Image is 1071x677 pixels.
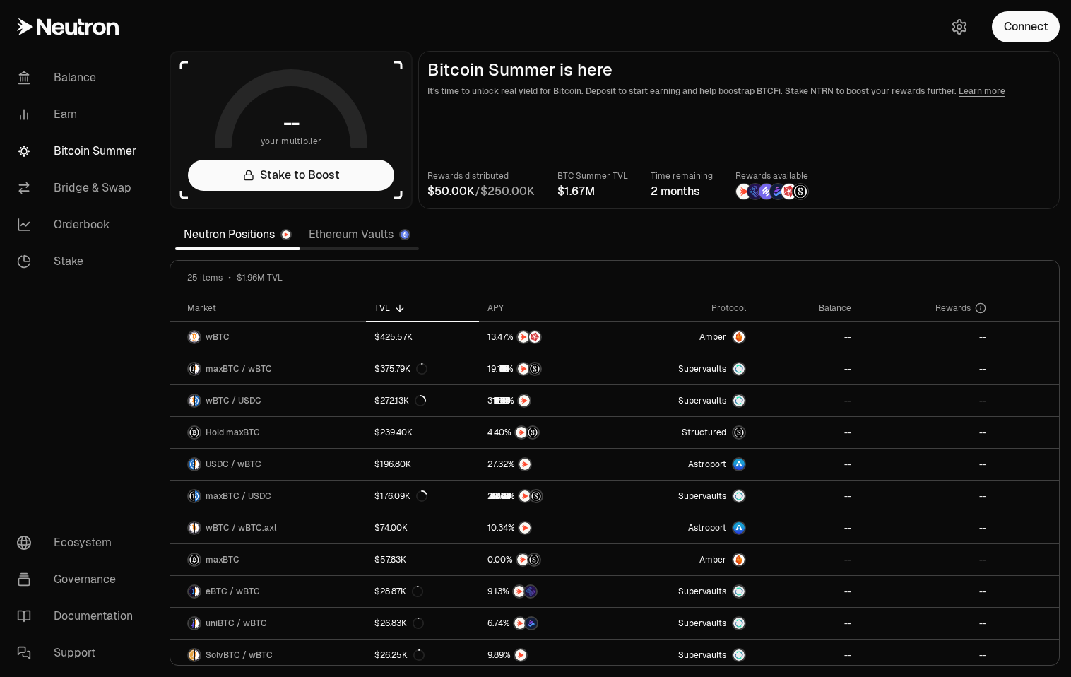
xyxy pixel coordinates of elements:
a: $74.00K [366,512,479,543]
img: NTRN [519,459,531,470]
div: $57.83K [374,554,406,565]
img: maxBTC Logo [189,554,200,565]
a: $28.87K [366,576,479,607]
a: SupervaultsSupervaults [617,385,755,416]
span: Hold maxBTC [206,427,260,438]
p: Time remaining [651,169,713,183]
img: Supervaults [733,490,745,502]
button: NTRN [487,394,609,408]
img: SolvBTC Logo [189,649,194,661]
a: maxBTC LogoHold maxBTC [170,417,366,448]
img: Mars Fragments [781,184,797,199]
img: Supervaults [733,586,745,597]
img: USDC Logo [189,459,194,470]
a: Bridge & Swap [6,170,153,206]
a: -- [860,353,995,384]
span: maxBTC [206,554,239,565]
span: Supervaults [678,618,726,629]
img: Supervaults [733,649,745,661]
div: $26.83K [374,618,424,629]
span: Amber [699,331,726,343]
a: maxBTC LogomaxBTC [170,544,366,575]
div: / [427,183,535,200]
img: wBTC Logo [195,363,200,375]
img: Structured Points [529,363,540,375]
a: NTRNStructured Points [479,544,617,575]
a: -- [860,608,995,639]
img: NTRN [516,427,527,438]
img: wBTC Logo [195,586,200,597]
span: maxBTC / USDC [206,490,271,502]
img: NTRN [519,395,530,406]
span: Astroport [688,522,726,534]
a: $272.13K [366,385,479,416]
a: $196.80K [366,449,479,480]
a: SolvBTC LogowBTC LogoSolvBTC / wBTC [170,640,366,671]
a: Documentation [6,598,153,635]
img: NTRN [514,586,525,597]
span: uniBTC / wBTC [206,618,267,629]
span: Supervaults [678,395,726,406]
button: NTRNStructured Points [487,362,609,376]
a: SupervaultsSupervaults [617,481,755,512]
p: It's time to unlock real yield for Bitcoin. Deposit to start earning and help boostrap BTCFi. Sta... [427,84,1051,98]
img: eBTC Logo [189,586,194,597]
a: -- [755,512,860,543]
img: wBTC Logo [189,522,194,534]
img: Bedrock Diamonds [526,618,537,629]
img: Amber [733,331,745,343]
a: -- [755,417,860,448]
div: 2 months [651,183,713,200]
div: $425.57K [374,331,413,343]
a: wBTC LogowBTC [170,322,366,353]
span: maxBTC / wBTC [206,363,272,375]
img: NTRN [519,490,531,502]
a: NTRN [479,512,617,543]
img: Mars Fragments [529,331,540,343]
div: TVL [374,302,471,314]
button: NTRN [487,648,609,662]
a: StructuredmaxBTC [617,417,755,448]
span: wBTC / wBTC.axl [206,522,276,534]
img: maxBTC [733,427,745,438]
a: NTRN [479,640,617,671]
div: $375.79K [374,363,427,375]
a: eBTC LogowBTC LogoeBTC / wBTC [170,576,366,607]
span: Supervaults [678,649,726,661]
a: -- [755,385,860,416]
div: $272.13K [374,395,426,406]
img: EtherFi Points [525,586,536,597]
a: -- [755,481,860,512]
span: USDC / wBTC [206,459,261,470]
img: Neutron Logo [282,230,290,239]
div: $28.87K [374,586,423,597]
a: NTRNEtherFi Points [479,576,617,607]
a: Support [6,635,153,671]
a: maxBTC LogoUSDC LogomaxBTC / USDC [170,481,366,512]
span: Structured [682,427,726,438]
img: wBTC Logo [189,395,194,406]
button: NTRN [487,521,609,535]
a: -- [860,322,995,353]
a: Learn more [959,86,1005,97]
span: eBTC / wBTC [206,586,260,597]
span: Supervaults [678,586,726,597]
a: NTRN [479,449,617,480]
img: Ethereum Logo [401,230,409,239]
div: Protocol [626,302,746,314]
img: Structured Points [531,490,542,502]
img: Supervaults [733,395,745,406]
a: -- [860,544,995,575]
img: Structured Points [528,554,540,565]
div: $239.40K [374,427,413,438]
img: NTRN [517,554,528,565]
a: -- [755,544,860,575]
a: $425.57K [366,322,479,353]
span: Astroport [688,459,726,470]
a: maxBTC LogowBTC LogomaxBTC / wBTC [170,353,366,384]
span: wBTC / USDC [206,395,261,406]
a: -- [860,417,995,448]
span: Amber [699,554,726,565]
span: Supervaults [678,363,726,375]
img: Supervaults [733,618,745,629]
